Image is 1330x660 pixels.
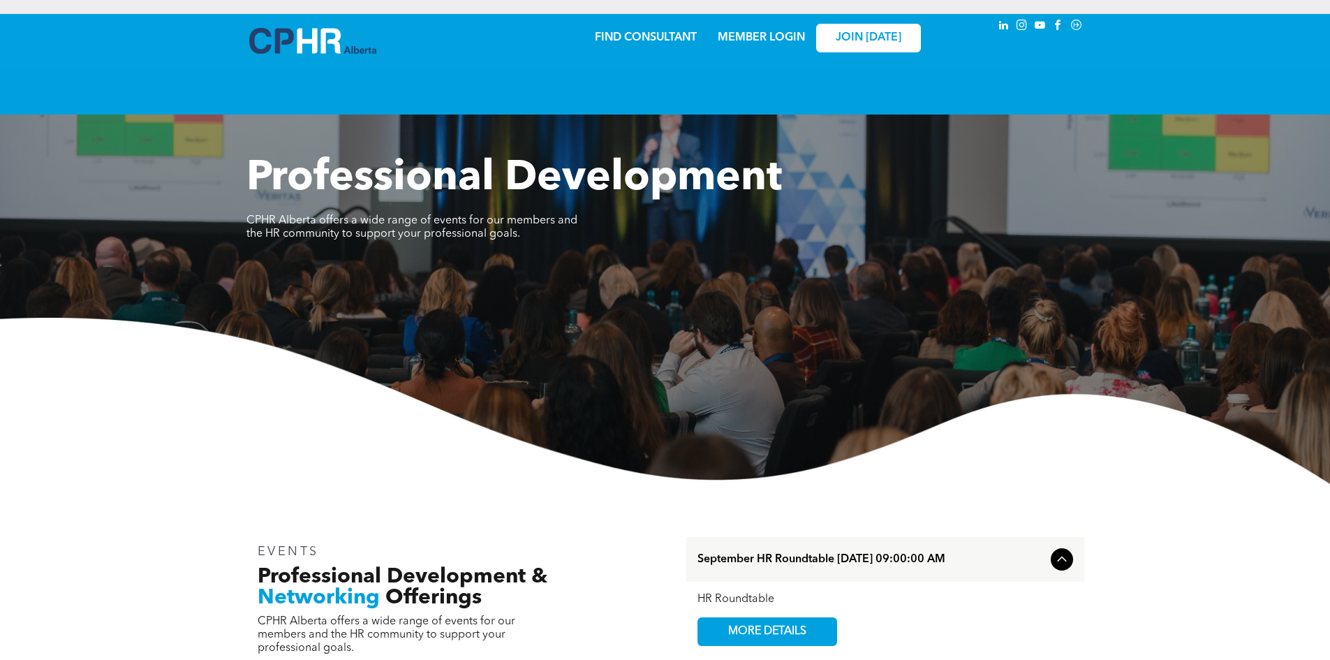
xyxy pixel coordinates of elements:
[697,617,837,646] a: MORE DETAILS
[836,31,901,45] span: JOIN [DATE]
[258,587,380,608] span: Networking
[246,215,577,240] span: CPHR Alberta offers a wide range of events for our members and the HR community to support your p...
[595,32,697,43] a: FIND CONSULTANT
[996,17,1012,36] a: linkedin
[246,158,782,200] span: Professional Development
[1033,17,1048,36] a: youtube
[249,28,376,54] img: A blue and white logo for cp alberta
[697,553,1045,566] span: September HR Roundtable [DATE] 09:00:00 AM
[1051,17,1066,36] a: facebook
[385,587,482,608] span: Offerings
[258,545,320,558] span: EVENTS
[816,24,921,52] a: JOIN [DATE]
[712,618,822,645] span: MORE DETAILS
[1014,17,1030,36] a: instagram
[697,593,1073,606] div: HR Roundtable
[258,566,547,587] span: Professional Development &
[258,616,515,654] span: CPHR Alberta offers a wide range of events for our members and the HR community to support your p...
[718,32,805,43] a: MEMBER LOGIN
[1069,17,1084,36] a: Social network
